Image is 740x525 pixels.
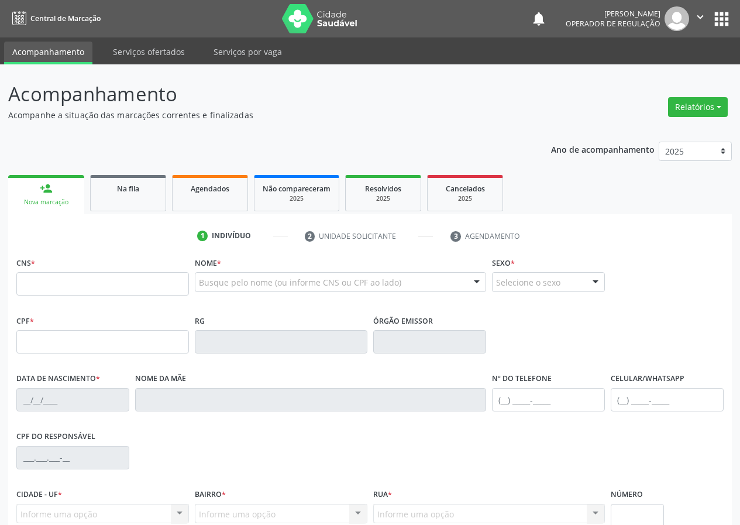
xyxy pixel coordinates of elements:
label: Data de nascimento [16,370,100,388]
p: Acompanhamento [8,80,515,109]
span: Central de Marcação [30,13,101,23]
input: (__) _____-_____ [611,388,724,411]
div: 2025 [263,194,331,203]
label: Número [611,486,643,504]
span: Operador de regulação [566,19,660,29]
button: Relatórios [668,97,728,117]
a: Central de Marcação [8,9,101,28]
div: 2025 [436,194,494,203]
label: Órgão emissor [373,312,433,330]
p: Acompanhe a situação das marcações correntes e finalizadas [8,109,515,121]
label: CPF [16,312,34,330]
span: Selecione o sexo [496,276,560,289]
label: Celular/WhatsApp [611,370,684,388]
label: Sexo [492,254,515,272]
label: Nº do Telefone [492,370,552,388]
p: Ano de acompanhamento [551,142,655,156]
a: Acompanhamento [4,42,92,64]
div: [PERSON_NAME] [566,9,660,19]
span: Resolvidos [365,184,401,194]
input: (__) _____-_____ [492,388,605,411]
label: CPF do responsável [16,428,95,446]
label: Nome da mãe [135,370,186,388]
span: Não compareceram [263,184,331,194]
div: 2025 [354,194,412,203]
div: Indivíduo [212,231,251,241]
input: ___.___.___-__ [16,446,129,469]
img: img [665,6,689,31]
label: RG [195,312,205,330]
button:  [689,6,711,31]
label: CNS [16,254,35,272]
a: Serviços ofertados [105,42,193,62]
span: Na fila [117,184,139,194]
label: Bairro [195,486,226,504]
button: notifications [531,11,547,27]
span: Cancelados [446,184,485,194]
span: Agendados [191,184,229,194]
span: Busque pelo nome (ou informe CNS ou CPF ao lado) [199,276,401,289]
div: person_add [40,182,53,195]
input: __/__/____ [16,388,129,411]
label: Nome [195,254,221,272]
a: Serviços por vaga [205,42,290,62]
i:  [694,11,707,23]
button: apps [711,9,732,29]
div: Nova marcação [16,198,76,207]
div: 1 [197,231,208,241]
label: Rua [373,486,392,504]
